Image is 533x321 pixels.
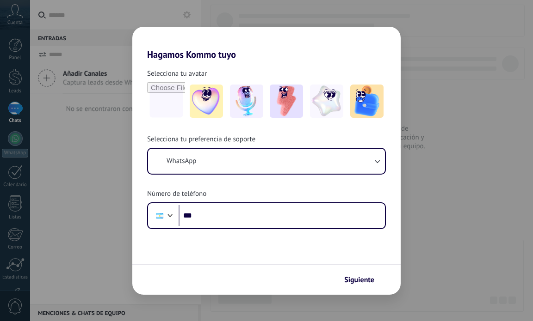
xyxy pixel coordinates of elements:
span: Selecciona tu avatar [147,69,207,79]
img: -1.jpeg [190,85,223,118]
div: Argentina: + 54 [151,206,168,225]
h2: Hagamos Kommo tuyo [132,27,401,60]
img: -4.jpeg [310,85,343,118]
span: WhatsApp [167,157,196,166]
span: Siguiente [344,277,374,283]
button: Siguiente [340,272,387,288]
span: Número de teléfono [147,189,206,199]
img: -3.jpeg [270,85,303,118]
img: -5.jpeg [350,85,384,118]
img: -2.jpeg [230,85,263,118]
button: WhatsApp [148,149,385,174]
span: Selecciona tu preferencia de soporte [147,135,255,144]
